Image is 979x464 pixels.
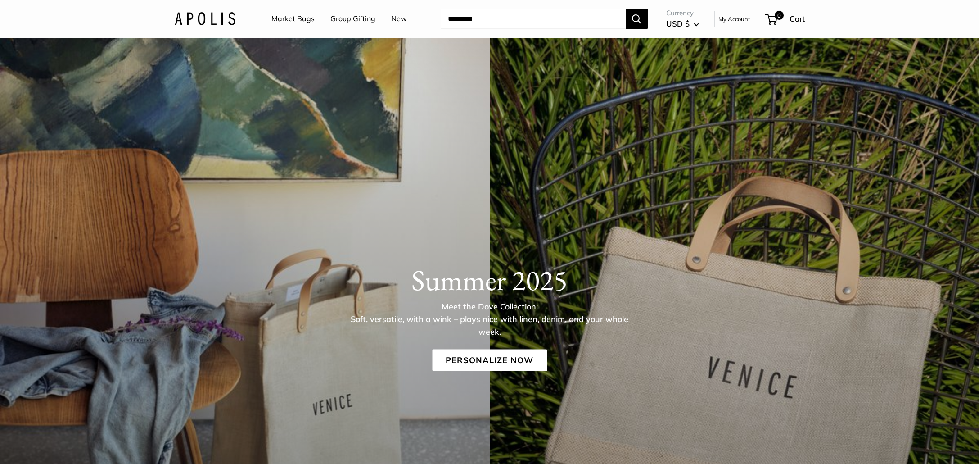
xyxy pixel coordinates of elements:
a: My Account [718,14,750,24]
a: Group Gifting [330,12,375,26]
span: USD $ [666,19,690,28]
p: Meet the Dove Collection: Soft, versatile, with a wink – plays nice with linen, denim, and your w... [343,300,636,338]
img: Apolis [175,12,235,25]
a: New [391,12,407,26]
span: Cart [790,14,805,23]
button: Search [626,9,648,29]
a: Market Bags [271,12,315,26]
span: 0 [774,11,783,20]
button: USD $ [666,17,699,31]
span: Currency [666,7,699,19]
a: Personalize Now [432,349,547,371]
h1: Summer 2025 [175,263,805,297]
a: 0 Cart [766,12,805,26]
input: Search... [441,9,626,29]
